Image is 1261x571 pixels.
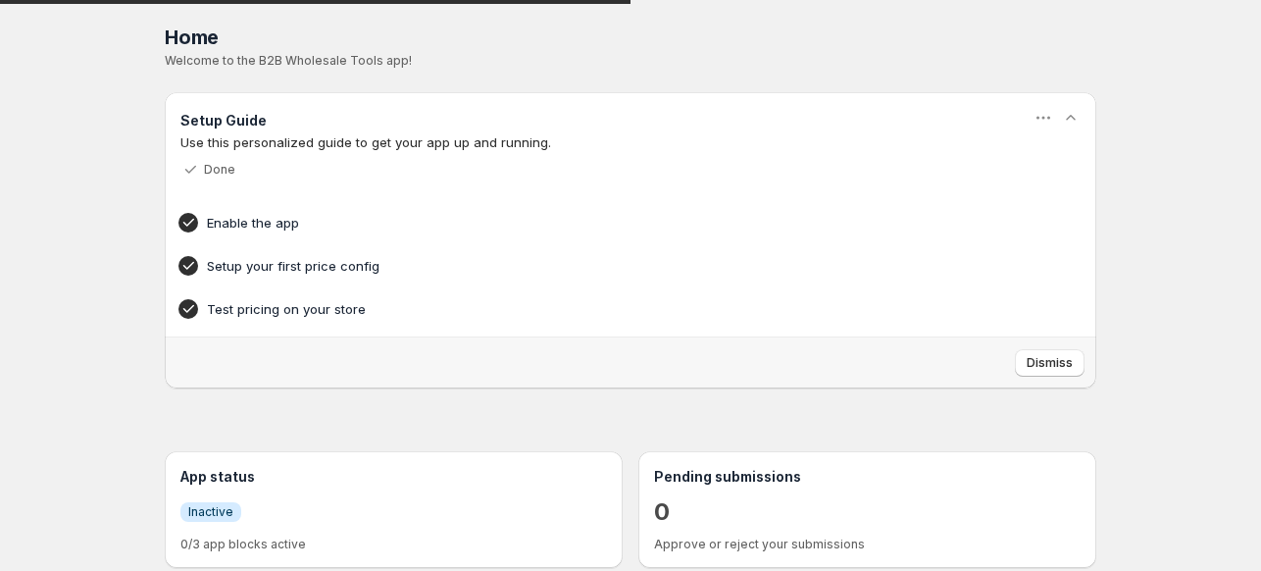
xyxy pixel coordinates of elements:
[207,299,993,319] h4: Test pricing on your store
[188,504,233,520] span: Inactive
[207,256,993,276] h4: Setup your first price config
[204,162,235,178] p: Done
[207,213,993,233] h4: Enable the app
[180,501,241,522] a: InfoInactive
[180,467,607,487] h3: App status
[165,53,1096,69] p: Welcome to the B2B Wholesale Tools app!
[1027,355,1073,371] span: Dismiss
[654,496,670,528] a: 0
[180,537,607,552] p: 0/3 app blocks active
[654,537,1081,552] p: Approve or reject your submissions
[180,132,1081,152] p: Use this personalized guide to get your app up and running.
[1015,349,1084,377] button: Dismiss
[180,111,267,130] h3: Setup Guide
[654,467,1081,487] h3: Pending submissions
[165,26,219,49] span: Home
